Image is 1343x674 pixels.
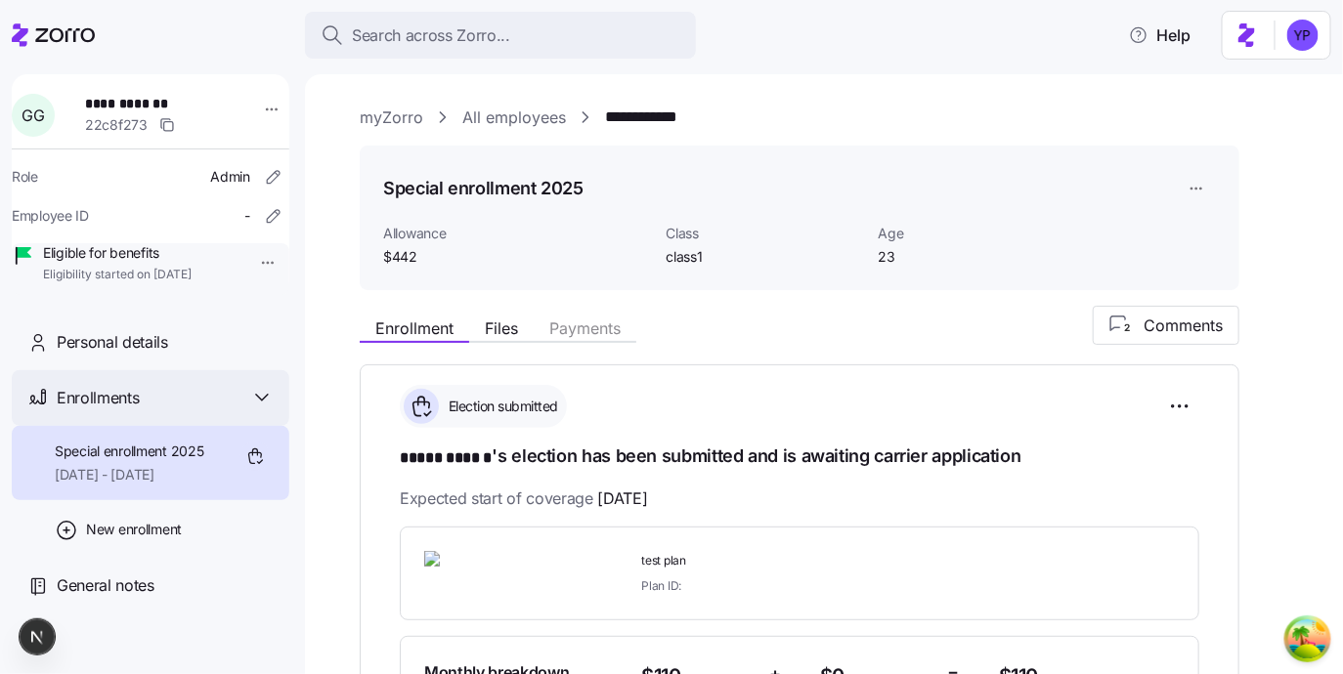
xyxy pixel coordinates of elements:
span: Search across Zorro... [352,23,510,48]
span: Class [666,224,862,243]
span: Eligible for benefits [43,243,192,263]
button: Search across Zorro... [305,12,696,59]
span: Eligibility started on [DATE] [43,267,192,283]
span: Payments [549,320,621,336]
span: Role [12,167,38,187]
a: myZorro [360,105,423,130]
span: Employee ID [12,206,89,226]
span: [DATE] [597,486,647,511]
span: Help [1129,23,1191,47]
span: Personal details [57,330,168,355]
img: c96db68502095cbe13deb370068b0a9f [1287,20,1319,51]
span: Plan ID: [641,577,681,594]
span: class1 [666,247,862,267]
span: 23 [878,247,1074,267]
span: 22c8f273 [85,115,148,135]
img: Medical Mutual [424,551,565,596]
text: 2 [1124,321,1130,333]
button: Open Tanstack query devtools [1288,619,1327,658]
span: [DATE] - [DATE] [55,465,204,484]
span: Election submitted [443,397,558,416]
span: Comments [1144,314,1223,337]
span: Special enrollment 2025 [55,442,204,461]
span: G G [22,107,44,123]
span: Enrollments [57,386,139,410]
span: Allowance [383,224,650,243]
button: Help [1113,16,1206,55]
span: Age [878,224,1074,243]
span: Admin [210,167,250,187]
span: $442 [383,247,650,267]
span: - [244,206,250,226]
span: Enrollment [375,320,454,336]
a: All employees [462,105,566,130]
span: New enrollment [86,520,182,539]
button: 2Comments [1093,306,1239,345]
span: Files [485,320,518,336]
span: Expected start of coverage [400,486,647,511]
span: test plan [641,553,983,569]
span: General notes [57,573,154,598]
h1: Special enrollment 2025 [383,176,584,200]
h1: 's election has been submitted and is awaiting carrier application [400,443,1199,471]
